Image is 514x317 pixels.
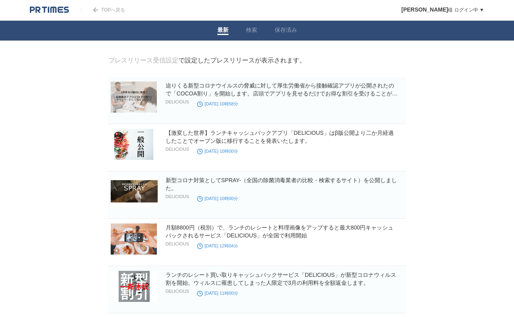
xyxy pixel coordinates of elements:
[166,82,398,105] a: 迫りくる新型コロナウイルスの脅威に対して厚生労働省から接触確認アプリが公開されたので「COCOA割り」を開始します。店頭でアプリを見せるだけでお得な割引を受けることができます。
[166,147,189,152] p: DELICIOUS
[111,82,158,113] img: 迫りくる新型コロナウイルスの脅威に対して厚生労働省から接触確認アプリが公開されたので「COCOA割り」を開始します。店頭でアプリを見せるだけでお得な割引を受けることができます。
[166,289,189,294] p: DELICIOUS
[197,196,238,201] time: [DATE] 10時00分
[401,6,448,13] span: [PERSON_NAME]
[166,99,189,104] p: DELICIOUS
[166,224,394,239] a: 月額8800円（税別）で、ランチのレシートと料理画像をアップすると最大800円キャッシュバックされるサービス「DELICIOUS」が全国で利用開始
[166,272,396,286] a: ランチのレシート買い取りキャッシュバックサービス「DELICIOUS」が新型コロナウィルス割を開始。ウィルスに罹患してしまった人限定で3月の利用料を全額返金します。
[197,149,238,154] time: [DATE] 10時00分
[166,194,189,199] p: DELICIOUS
[401,7,484,13] a: [PERSON_NAME]様 ログイン中 ▼
[93,8,98,12] img: arrow.png
[111,129,158,160] img: 【激変した世界】ランチキャッシュバックアプリ「DELICIOUS」はβ版公開より二か月経過したことでオープン版に移行することを発表いたします。
[197,101,238,106] time: [DATE] 10時58分
[197,291,238,296] time: [DATE] 11時00分
[217,27,229,35] a: 最新
[166,241,189,246] p: DELICIOUS
[246,27,257,35] a: 検索
[30,6,69,14] img: logo.png
[111,271,158,302] img: ランチのレシート買い取りキャッシュバックサービス「DELICIOUS」が新型コロナウィルス割を開始。ウィルスに罹患してしまった人限定で3月の利用料を全額返金します。
[166,177,397,191] a: 新型コロナ対策としてSPRAY-（全国の除菌消毒業者の比較・検索するサイト）を公開しました。
[108,56,306,65] div: で設定したプレスリリースが表示されます。
[111,224,158,255] img: 月額8800円（税別）で、ランチのレシートと料理画像をアップすると最大800円キャッシュバックされるサービス「DELICIOUS」が全国で利用開始
[197,243,238,248] time: [DATE] 12時04分
[111,176,158,207] img: 新型コロナ対策としてSPRAY-（全国の除菌消毒業者の比較・検索するサイト）を公開しました。
[166,130,394,144] a: 【激変した世界】ランチキャッシュバックアプリ「DELICIOUS」はβ版公開より二か月経過したことでオープン版に移行することを発表いたします。
[81,7,125,13] a: TOPへ戻る
[275,27,297,35] a: 保存済み
[108,57,178,64] a: プレスリリース受信設定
